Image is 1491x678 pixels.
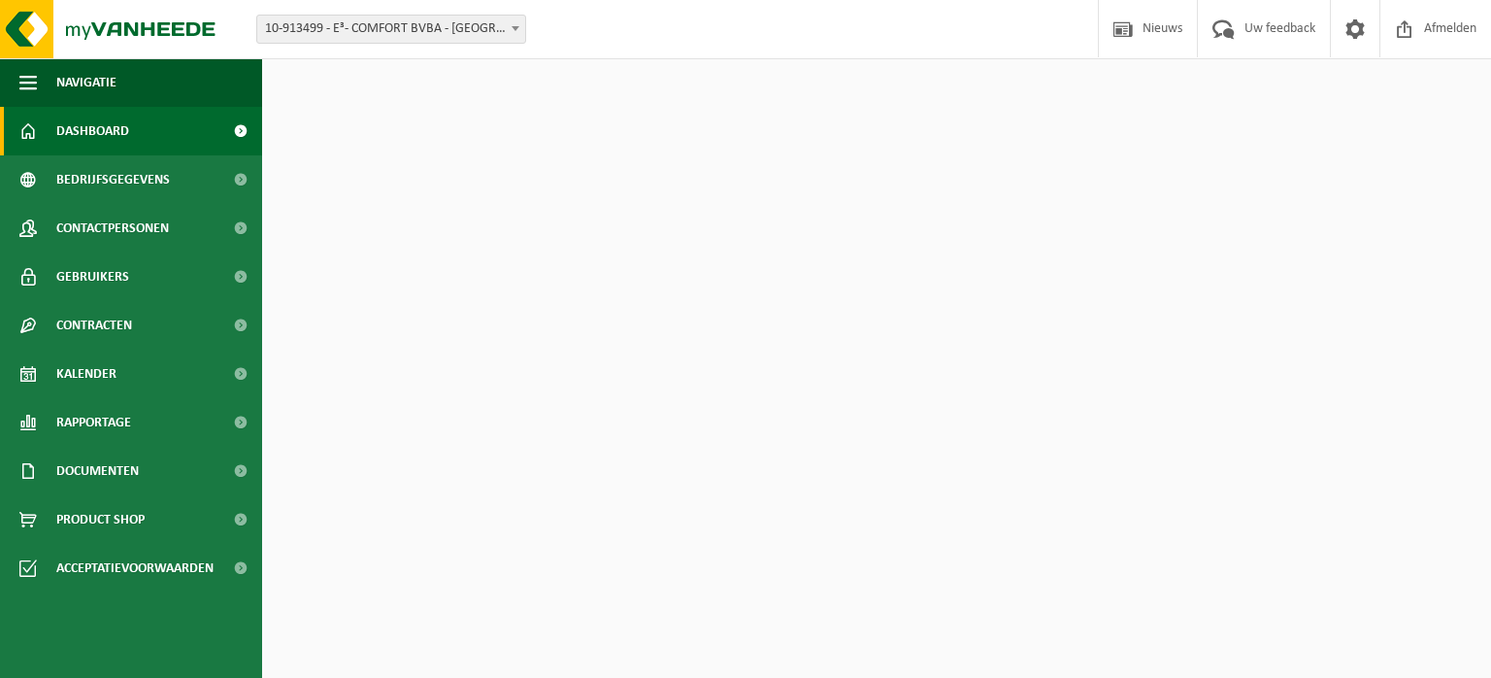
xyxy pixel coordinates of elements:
span: 10-913499 - E³- COMFORT BVBA - WILSELE [257,16,525,43]
span: Bedrijfsgegevens [56,155,170,204]
span: Kalender [56,350,116,398]
span: Product Shop [56,495,145,544]
span: Rapportage [56,398,131,447]
span: Gebruikers [56,253,129,301]
span: Dashboard [56,107,129,155]
span: 10-913499 - E³- COMFORT BVBA - WILSELE [256,15,526,44]
span: Navigatie [56,58,116,107]
span: Acceptatievoorwaarden [56,544,214,593]
span: Documenten [56,447,139,495]
span: Contracten [56,301,132,350]
span: Contactpersonen [56,204,169,253]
